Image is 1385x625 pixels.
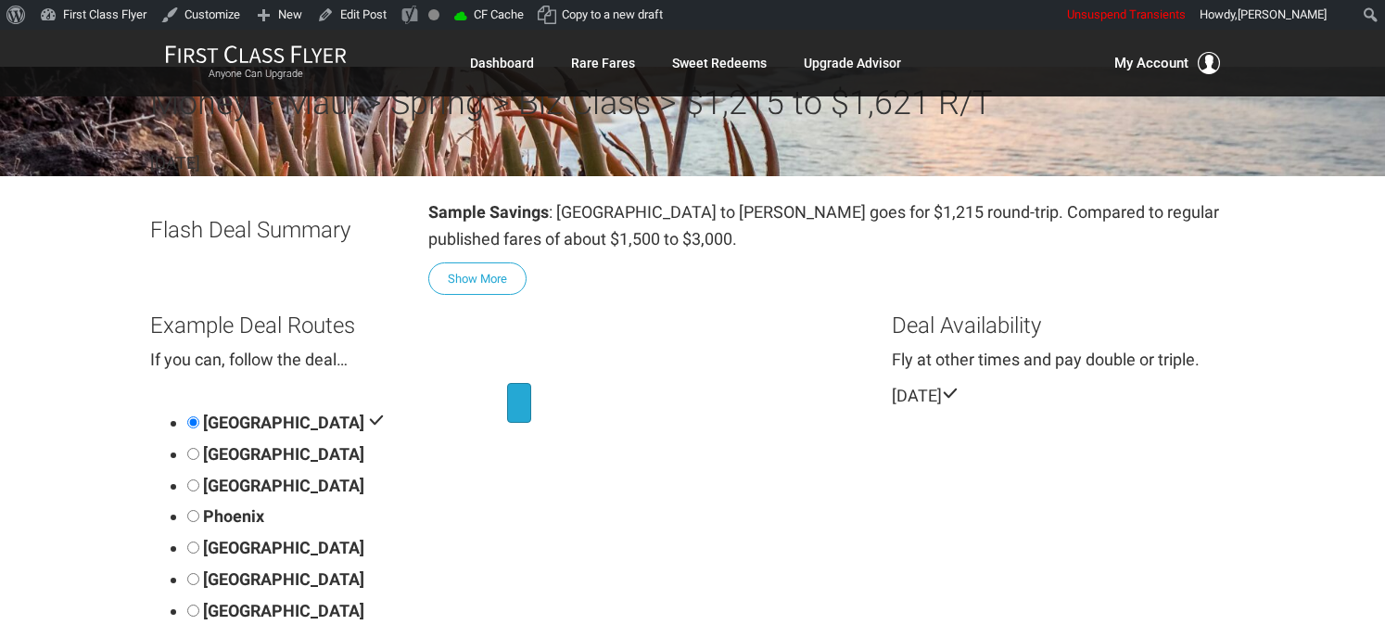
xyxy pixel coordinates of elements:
span: [GEOGRAPHIC_DATA] [203,476,364,495]
a: Rare Fares [571,46,635,80]
span: To [528,429,542,444]
td: [DATE] [892,383,942,410]
div: Fly at other times and pay double or triple. [892,347,1235,374]
p: : [GEOGRAPHIC_DATA] to [PERSON_NAME] goes for $1,215 round-trip. Compared to regular published fa... [428,199,1235,253]
span: [GEOGRAPHIC_DATA] [203,444,364,464]
span: Example Deal Routes [150,312,355,338]
a: Dashboard [470,46,534,80]
small: Anyone Can Upgrade [165,68,347,81]
span: [GEOGRAPHIC_DATA] [203,601,364,620]
img: First Class Flyer [165,45,347,64]
span: [GEOGRAPHIC_DATA] [203,538,364,557]
a: First Class FlyerAnyone Can Upgrade [165,45,347,82]
span: My Account [1114,52,1188,74]
span: Unsuspend Transients [1067,7,1186,21]
h2: Money > Maui > Spring > Biz Class > $1,215 to $1,621 R/T [150,85,1235,122]
time: [DATE] [150,153,200,172]
span: Phoenix [203,506,264,526]
span: Maui [521,427,578,448]
span: Deal Availability [892,312,1041,338]
a: Upgrade Advisor [804,46,901,80]
span: From [158,389,187,404]
span: [GEOGRAPHIC_DATA] [203,569,364,589]
span: [PERSON_NAME] [1238,7,1327,21]
span: [GEOGRAPHIC_DATA] [150,387,317,408]
button: Show More [428,262,527,295]
h3: Flash Deal Summary [150,218,400,242]
button: Invert Route Direction [507,383,531,423]
div: If you can, follow the deal… [150,347,864,374]
strong: Sample Savings [428,202,549,222]
a: Sweet Redeems [672,46,767,80]
button: My Account [1114,52,1220,74]
span: [GEOGRAPHIC_DATA] [203,413,364,432]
